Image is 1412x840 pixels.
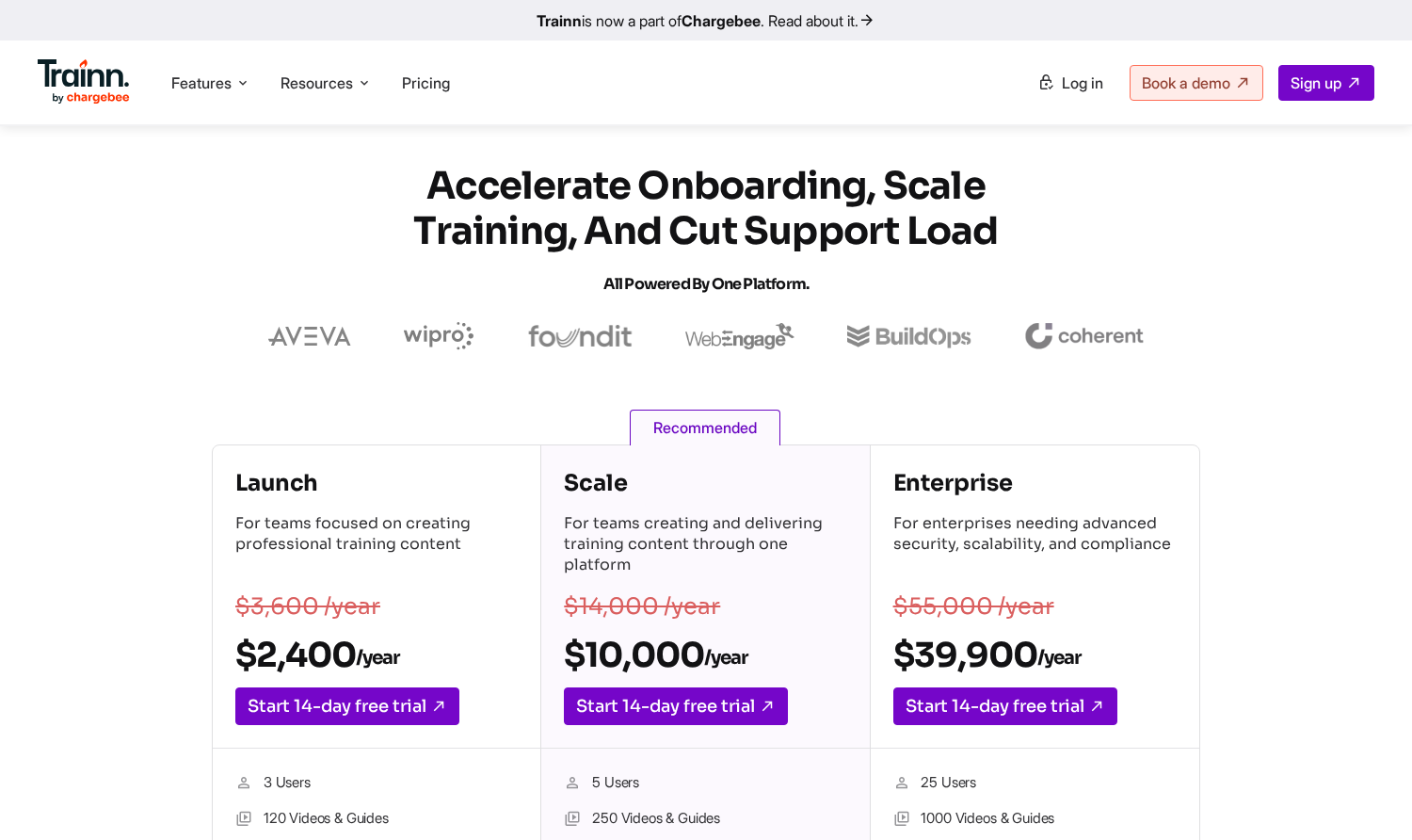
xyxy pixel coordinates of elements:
[893,687,1117,725] a: Start 14-day free trial
[1142,73,1230,92] span: Book a demo
[38,59,130,105] img: Trainn Logo
[1291,73,1341,92] span: Sign up
[402,73,450,92] a: Pricing
[235,771,518,796] li: 3 Users
[893,807,1177,832] li: 1000 Videos & Guides
[564,687,788,725] a: Start 14-day free trial
[893,592,1054,621] s: $55,000 /year
[893,634,1177,676] h2: $39,900
[893,771,1177,796] li: 25 Users
[235,807,518,832] li: 120 Videos & Guides
[281,73,353,93] span: Resources
[1130,65,1263,101] a: Book a demo
[1037,646,1081,670] sub: /year
[630,410,780,445] span: Recommended
[527,325,633,347] img: foundit logo
[404,322,474,350] img: wipro logo
[1278,65,1374,101] a: Sign up
[1024,323,1144,349] img: coherent logo
[1062,73,1103,92] span: Log in
[603,274,810,294] span: All Powered by One Platform.
[564,513,846,579] p: For teams creating and delivering training content through one platform
[1026,66,1115,100] a: Log in
[235,468,518,498] h4: Launch
[685,323,794,349] img: webengage logo
[564,634,846,676] h2: $10,000
[704,646,747,670] sub: /year
[847,325,971,348] img: buildops logo
[682,11,761,30] b: Chargebee
[235,592,380,621] s: $3,600 /year
[235,687,459,725] a: Start 14-day free trial
[235,634,518,676] h2: $2,400
[564,468,846,498] h4: Scale
[268,327,351,346] img: aveva logo
[171,73,232,93] span: Features
[367,164,1045,307] h1: Accelerate Onboarding, Scale Training, and Cut Support Load
[235,513,518,579] p: For teams focused on creating professional training content
[537,11,582,30] b: Trainn
[893,513,1177,579] p: For enterprises needing advanced security, scalability, and compliance
[356,646,399,670] sub: /year
[893,468,1177,498] h4: Enterprise
[564,592,720,621] s: $14,000 /year
[564,771,846,796] li: 5 Users
[564,807,846,832] li: 250 Videos & Guides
